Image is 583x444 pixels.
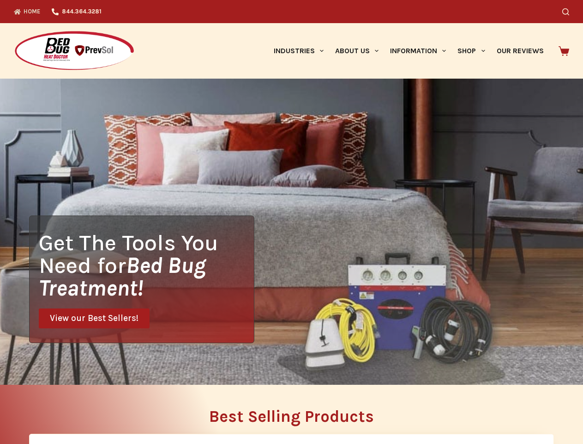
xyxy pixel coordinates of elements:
a: Industries [268,23,329,79]
span: View our Best Sellers! [50,314,138,323]
a: Our Reviews [491,23,549,79]
h2: Best Selling Products [29,408,554,425]
a: About Us [329,23,384,79]
i: Bed Bug Treatment! [39,252,206,301]
a: View our Best Sellers! [39,308,150,328]
a: Shop [452,23,491,79]
button: Search [562,8,569,15]
h1: Get The Tools You Need for [39,231,254,299]
nav: Primary [268,23,549,79]
a: Information [385,23,452,79]
img: Prevsol/Bed Bug Heat Doctor [14,31,135,72]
